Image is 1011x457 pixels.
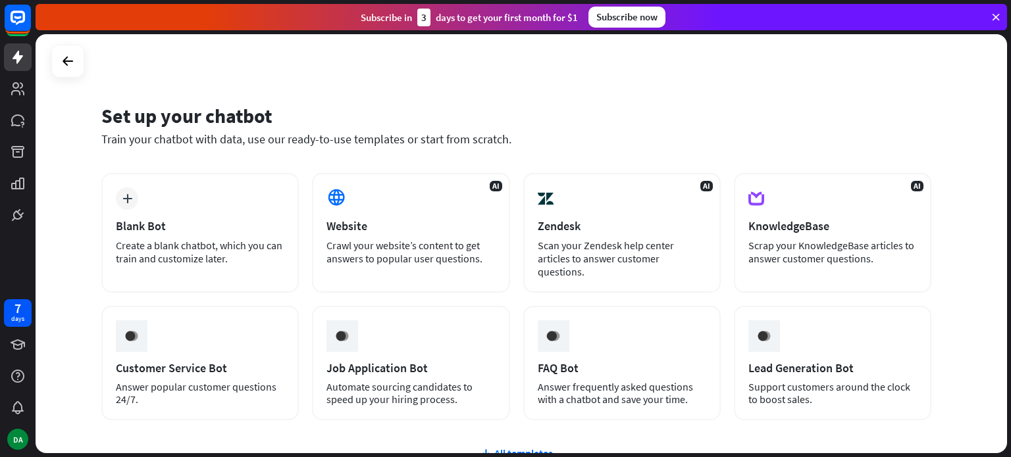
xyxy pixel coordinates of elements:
[4,299,32,327] a: 7 days
[14,302,21,314] div: 7
[588,7,665,28] div: Subscribe now
[7,429,28,450] div: DA
[11,314,24,324] div: days
[417,9,430,26] div: 3
[361,9,578,26] div: Subscribe in days to get your first month for $1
